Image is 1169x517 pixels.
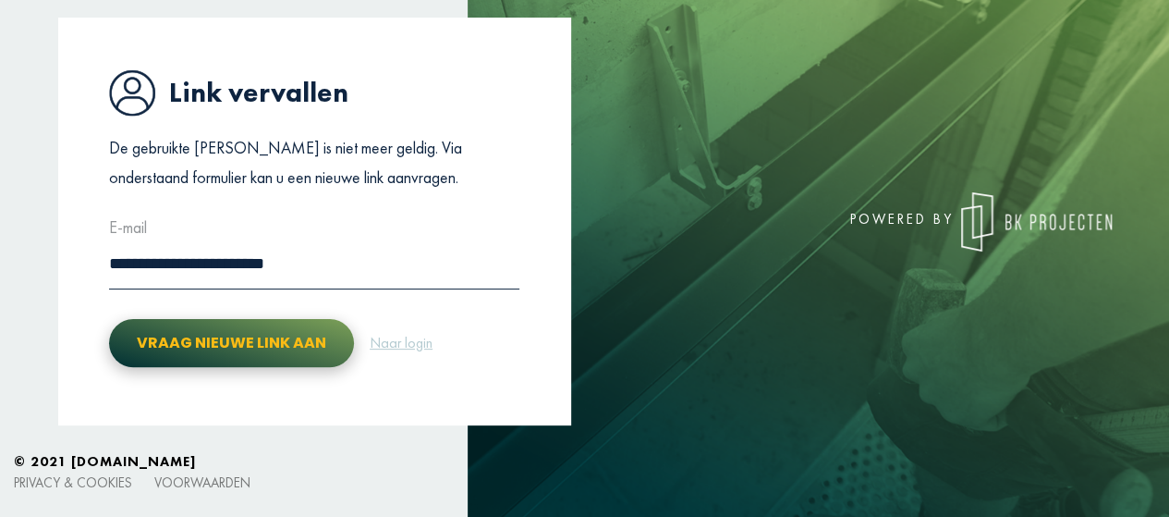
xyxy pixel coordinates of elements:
h6: © 2021 [DOMAIN_NAME] [14,453,1155,470]
label: E-mail [109,213,147,242]
a: Privacy & cookies [14,474,132,491]
a: Naar login [369,331,433,355]
div: powered by [599,192,1112,252]
img: logo [961,192,1112,252]
img: icon [109,69,155,117]
p: De gebruikte [PERSON_NAME] is niet meer geldig. Via onderstaand formulier kan u een nieuwe link a... [109,133,519,193]
h1: Link vervallen [109,69,519,117]
button: Vraag nieuwe link aan [109,319,354,367]
a: Voorwaarden [154,474,250,491]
